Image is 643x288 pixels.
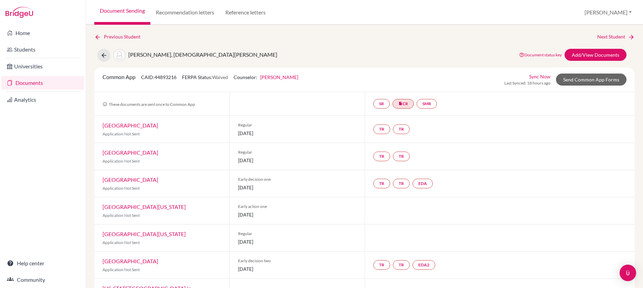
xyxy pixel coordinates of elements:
[398,101,403,106] i: insert_drive_file
[581,6,635,19] button: [PERSON_NAME]
[103,74,136,80] span: Common App
[182,74,228,80] span: FERPA Status:
[238,203,356,210] span: Early action one
[556,74,626,86] a: Send Common App Forms
[103,158,140,164] span: Application Not Sent
[103,149,158,156] a: [GEOGRAPHIC_DATA]
[565,49,626,61] a: Add/View Documents
[103,203,186,210] a: [GEOGRAPHIC_DATA][US_STATE]
[238,176,356,182] span: Early decision one
[1,273,84,287] a: Community
[1,59,84,73] a: Universities
[393,124,410,134] a: TR
[238,265,356,273] span: [DATE]
[373,179,390,188] a: TR
[1,93,84,107] a: Analytics
[373,152,390,161] a: TR
[393,260,410,270] a: TR
[1,43,84,56] a: Students
[212,74,228,80] span: Waived
[238,184,356,191] span: [DATE]
[238,122,356,128] span: Regular
[597,33,635,41] a: Next Student
[238,157,356,164] span: [DATE]
[103,267,140,272] span: Application Not Sent
[128,51,277,58] span: [PERSON_NAME], [DEMOGRAPHIC_DATA][PERSON_NAME]
[260,74,298,80] a: [PERSON_NAME]
[393,179,410,188] a: TR
[393,99,414,109] a: insert_drive_fileCR
[234,74,298,80] span: Counselor:
[94,33,146,41] a: Previous Student
[6,7,33,18] img: Bridge-U
[373,99,390,109] a: SR
[103,102,195,107] span: These documents are sent once to Common App
[373,124,390,134] a: TR
[393,152,410,161] a: TR
[417,99,437,109] a: SMR
[238,231,356,237] span: Regular
[620,265,636,281] div: Open Intercom Messenger
[412,179,433,188] a: EDA
[238,238,356,245] span: [DATE]
[238,130,356,137] span: [DATE]
[412,260,435,270] a: EDA2
[141,74,176,80] span: CAID: 44893216
[1,256,84,270] a: Help center
[373,260,390,270] a: TR
[103,131,140,136] span: Application Not Sent
[103,258,158,264] a: [GEOGRAPHIC_DATA]
[238,258,356,264] span: Early decision two
[103,231,186,237] a: [GEOGRAPHIC_DATA][US_STATE]
[103,176,158,183] a: [GEOGRAPHIC_DATA]
[529,73,550,80] a: Sync Now
[103,122,158,129] a: [GEOGRAPHIC_DATA]
[238,149,356,155] span: Regular
[1,26,84,40] a: Home
[238,211,356,218] span: [DATE]
[519,52,562,57] a: Document status key
[1,76,84,90] a: Documents
[103,186,140,191] span: Application Not Sent
[103,240,140,245] span: Application Not Sent
[103,213,140,218] span: Application Not Sent
[504,80,550,86] span: Last Synced: 18 hours ago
